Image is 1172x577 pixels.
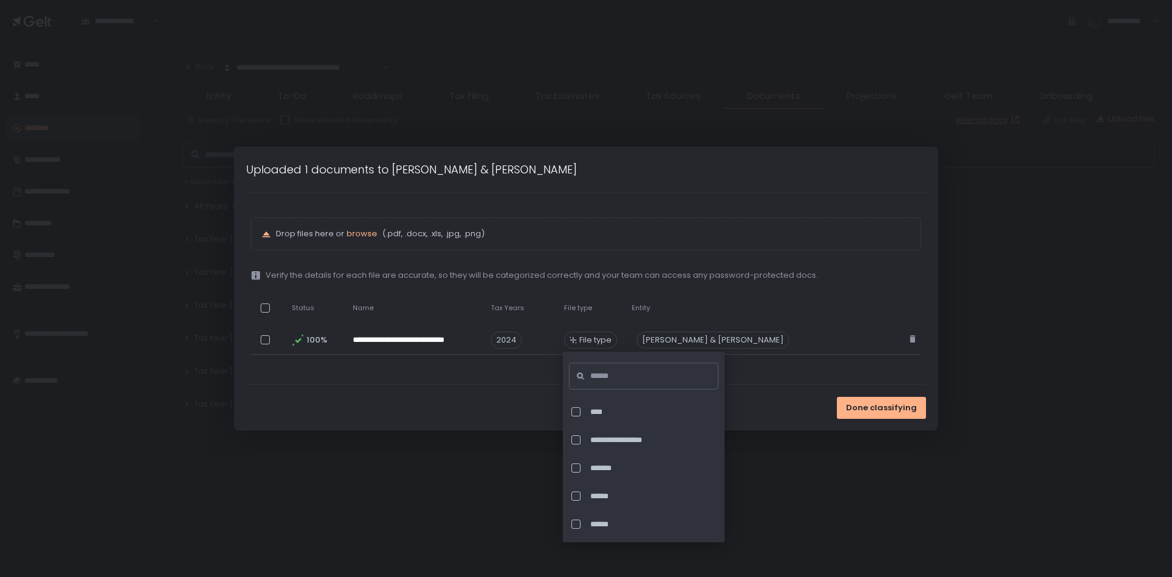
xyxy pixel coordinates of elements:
div: [PERSON_NAME] & [PERSON_NAME] [637,332,789,349]
span: File type [564,303,592,313]
span: 100% [306,335,326,346]
button: browse [347,228,377,239]
p: Drop files here or [276,228,911,239]
span: Verify the details for each file are accurate, so they will be categorized correctly and your tea... [266,270,818,281]
span: Name [353,303,374,313]
button: Done classifying [837,397,926,419]
span: Tax Years [491,303,524,313]
span: Done classifying [846,402,917,413]
span: (.pdf, .docx, .xls, .jpg, .png) [380,228,485,239]
span: Entity [632,303,650,313]
span: File type [579,335,612,346]
span: Status [292,303,314,313]
span: 2024 [491,332,522,349]
h1: Uploaded 1 documents to [PERSON_NAME] & [PERSON_NAME] [246,161,577,178]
